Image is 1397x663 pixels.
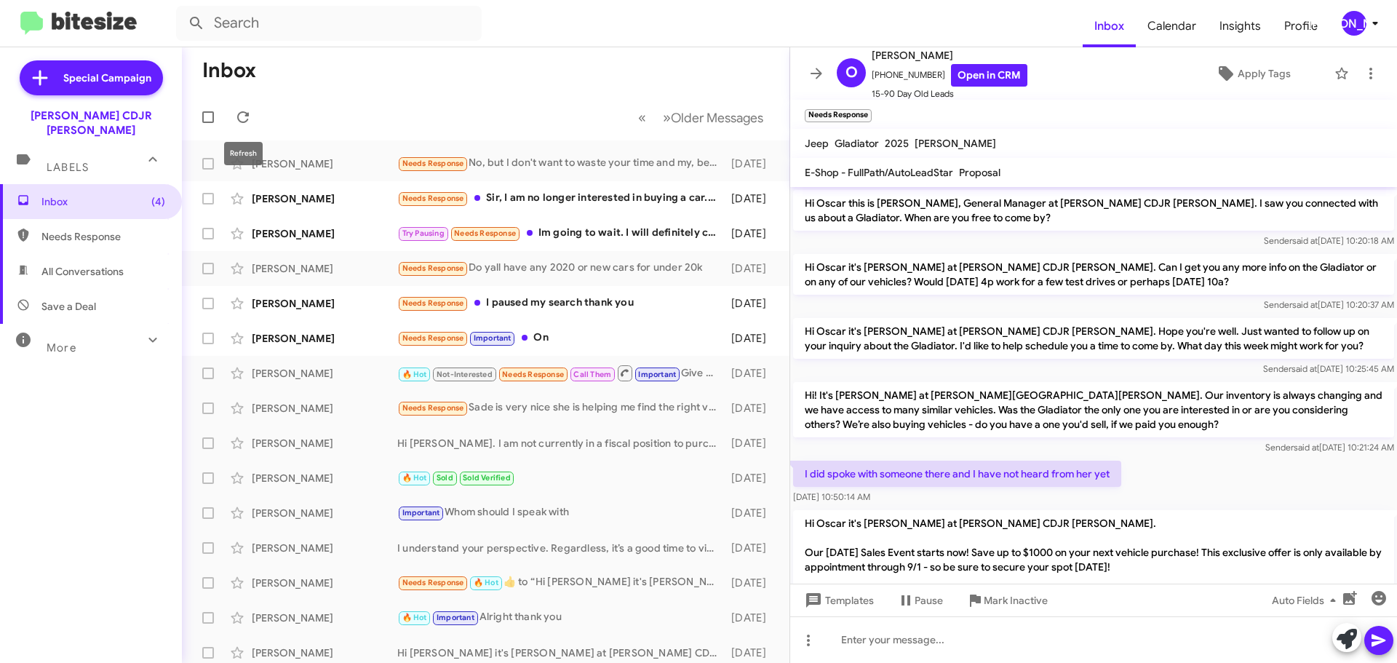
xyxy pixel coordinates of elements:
div: [PERSON_NAME] [252,331,397,346]
button: Auto Fields [1260,587,1353,614]
div: [DATE] [724,296,778,311]
div: [DATE] [724,436,778,450]
span: Needs Response [402,298,464,308]
a: Special Campaign [20,60,163,95]
span: Sender [DATE] 10:25:45 AM [1263,363,1394,374]
div: [DATE] [724,506,778,520]
div: On [397,330,724,346]
span: Sold [437,473,453,483]
input: Search [176,6,482,41]
div: [DATE] [724,646,778,660]
div: [PERSON_NAME] [252,471,397,485]
span: Save a Deal [41,299,96,314]
span: 15-90 Day Old Leads [872,87,1027,101]
span: Older Messages [671,110,763,126]
span: Needs Response [41,229,165,244]
p: Hi Oscar this is [PERSON_NAME], General Manager at [PERSON_NAME] CDJR [PERSON_NAME]. I saw you co... [793,190,1394,231]
span: Needs Response [502,370,564,379]
div: [PERSON_NAME] [252,436,397,450]
span: [PERSON_NAME] [872,47,1027,64]
div: I paused my search thank you [397,295,724,311]
div: Whom should I speak with [397,504,724,521]
div: [DATE] [724,226,778,241]
span: Sender [DATE] 10:20:18 AM [1264,235,1394,246]
p: Hi Oscar it's [PERSON_NAME] at [PERSON_NAME] CDJR [PERSON_NAME]. Hope you're well. Just wanted to... [793,318,1394,359]
div: [PERSON_NAME] [252,611,397,625]
div: [PERSON_NAME] [252,296,397,311]
span: Call Them [573,370,611,379]
small: Needs Response [805,109,872,122]
div: [PERSON_NAME] [252,646,397,660]
div: [DATE] [724,611,778,625]
span: Try Pausing [402,229,445,238]
span: 🔥 Hot [402,473,427,483]
span: 2025 [885,137,909,150]
div: [DATE] [724,366,778,381]
div: [PERSON_NAME] [1342,11,1366,36]
div: Refresh [224,142,263,165]
a: Insights [1208,5,1273,47]
span: Auto Fields [1272,587,1342,614]
div: [PERSON_NAME] [252,226,397,241]
a: Inbox [1083,5,1136,47]
span: Inbox [41,194,165,209]
span: Important [474,333,512,343]
h1: Inbox [202,59,256,82]
span: said at [1294,442,1319,453]
span: Sold Verified [463,473,511,483]
div: [PERSON_NAME] [252,191,397,206]
span: » [663,108,671,127]
span: Not-Interested [437,370,493,379]
span: O [845,61,858,84]
div: Hi [PERSON_NAME] it's [PERSON_NAME] at [PERSON_NAME] CDJR [PERSON_NAME]. Our [DATE] Sales Event s... [397,646,724,660]
p: I did spoke with someone there and I have not heard from her yet [793,461,1121,487]
span: said at [1291,363,1317,374]
div: [PERSON_NAME] [252,261,397,276]
span: 🔥 Hot [402,370,427,379]
span: Calendar [1136,5,1208,47]
div: [DATE] [724,191,778,206]
nav: Page navigation example [630,103,772,132]
span: Gladiator [835,137,879,150]
span: 🔥 Hot [474,578,498,587]
span: Needs Response [402,333,464,343]
span: Sender [DATE] 10:21:24 AM [1265,442,1394,453]
div: [DATE] [724,471,778,485]
div: [DATE] [724,541,778,555]
div: [PERSON_NAME] [252,401,397,416]
button: Pause [885,587,955,614]
div: Sir, I am no longer interested in buying a car. I politely ask to be removed from any contact lis... [397,190,724,207]
a: Open in CRM [951,64,1027,87]
span: More [47,341,76,354]
div: [PERSON_NAME] [252,506,397,520]
button: Previous [629,103,655,132]
span: [DATE] 10:50:14 AM [793,491,870,502]
p: Hi! It's [PERSON_NAME] at [PERSON_NAME][GEOGRAPHIC_DATA][PERSON_NAME]. Our inventory is always ch... [793,382,1394,437]
span: Needs Response [402,263,464,273]
div: Alright thank you [397,609,724,626]
span: said at [1292,235,1318,246]
span: Jeep [805,137,829,150]
div: No, but I don't want to waste your time and my, because of my credit score and it may be not get ... [397,155,724,172]
button: Apply Tags [1178,60,1327,87]
div: Sade is very nice she is helping me find the right vehicle. [397,400,724,416]
span: E-Shop - FullPath/AutoLeadStar [805,166,953,179]
span: [PHONE_NUMBER] [872,64,1027,87]
span: Important [402,508,440,517]
span: (4) [151,194,165,209]
span: Needs Response [402,194,464,203]
a: Profile [1273,5,1329,47]
div: Do yall have any 2020 or new cars for under 20k [397,260,724,277]
div: ​👍​ to “ Hi [PERSON_NAME] it's [PERSON_NAME], General Manager at [PERSON_NAME] CDJR [PERSON_NAME]... [397,574,724,591]
span: Proposal [959,166,1000,179]
span: [PERSON_NAME] [915,137,996,150]
div: [DATE] [724,401,778,416]
div: [PERSON_NAME] [252,366,397,381]
span: Special Campaign [63,71,151,85]
p: Hi Oscar it's [PERSON_NAME] at [PERSON_NAME] CDJR [PERSON_NAME]. Can I get you any more info on t... [793,254,1394,295]
div: Give me a call? [397,364,724,382]
span: 🔥 Hot [402,613,427,622]
div: I understand your perspective. Regardless, it’s a good time to visit our dealership. Would you li... [397,541,724,555]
